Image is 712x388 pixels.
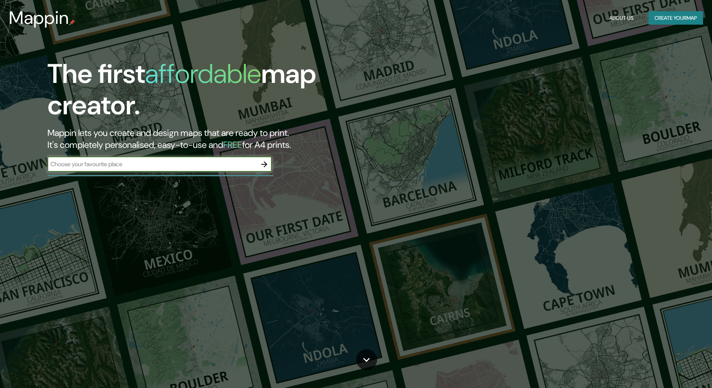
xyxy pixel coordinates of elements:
[145,56,261,91] h1: affordable
[223,139,242,150] h5: FREE
[69,19,75,25] img: mappin-pin
[9,7,69,28] h3: Mappin
[47,160,257,168] input: Choose your favourite place
[47,58,404,127] h1: The first map creator.
[648,11,703,25] button: Create yourmap
[47,127,404,151] h2: Mappin lets you create and design maps that are ready to print. It's completely personalised, eas...
[606,11,637,25] button: About Us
